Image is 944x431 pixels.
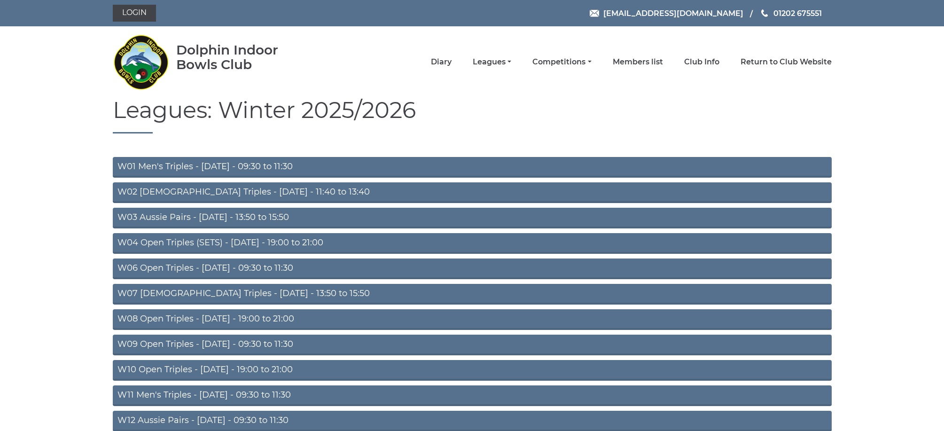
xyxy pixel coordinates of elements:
[613,57,663,67] a: Members list
[113,233,832,254] a: W04 Open Triples (SETS) - [DATE] - 19:00 to 21:00
[113,5,156,22] a: Login
[590,10,599,17] img: Email
[113,309,832,330] a: W08 Open Triples - [DATE] - 19:00 to 21:00
[113,360,832,381] a: W10 Open Triples - [DATE] - 19:00 to 21:00
[431,57,452,67] a: Diary
[603,8,743,17] span: [EMAIL_ADDRESS][DOMAIN_NAME]
[473,57,511,67] a: Leagues
[113,259,832,279] a: W06 Open Triples - [DATE] - 09:30 to 11:30
[684,57,719,67] a: Club Info
[741,57,832,67] a: Return to Club Website
[113,284,832,305] a: W07 [DEMOGRAPHIC_DATA] Triples - [DATE] - 13:50 to 15:50
[113,182,832,203] a: W02 [DEMOGRAPHIC_DATA] Triples - [DATE] - 11:40 to 13:40
[113,335,832,355] a: W09 Open Triples - [DATE] - 09:30 to 11:30
[113,29,169,95] img: Dolphin Indoor Bowls Club
[760,8,822,19] a: Phone us 01202 675551
[176,43,308,72] div: Dolphin Indoor Bowls Club
[113,208,832,228] a: W03 Aussie Pairs - [DATE] - 13:50 to 15:50
[113,98,832,133] h1: Leagues: Winter 2025/2026
[532,57,591,67] a: Competitions
[773,8,822,17] span: 01202 675551
[761,9,768,17] img: Phone us
[590,8,743,19] a: Email [EMAIL_ADDRESS][DOMAIN_NAME]
[113,157,832,178] a: W01 Men's Triples - [DATE] - 09:30 to 11:30
[113,385,832,406] a: W11 Men's Triples - [DATE] - 09:30 to 11:30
